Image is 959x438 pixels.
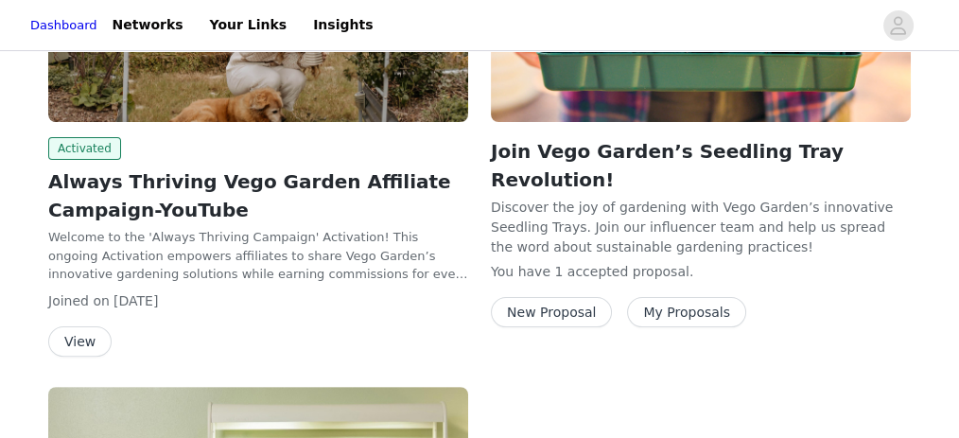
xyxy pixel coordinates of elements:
[302,4,384,46] a: Insights
[48,293,110,308] span: Joined on
[199,4,299,46] a: Your Links
[48,137,121,160] span: Activated
[113,293,158,308] span: [DATE]
[101,4,195,46] a: Networks
[889,10,907,41] div: avatar
[48,335,112,349] a: View
[491,297,612,327] button: New Proposal
[48,167,468,224] h2: Always Thriving Vego Garden Affiliate Campaign-YouTube
[627,297,746,327] button: My Proposals
[30,16,97,35] a: Dashboard
[491,198,911,254] p: Discover the joy of gardening with Vego Garden’s innovative Seedling Trays. Join our influencer t...
[491,262,911,282] p: You have 1 accepted proposal .
[48,326,112,357] button: View
[491,137,911,194] h2: Join Vego Garden’s Seedling Tray Revolution!
[48,228,468,284] p: Welcome to the 'Always Thriving Campaign' Activation! This ongoing Activation empowers affiliates...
